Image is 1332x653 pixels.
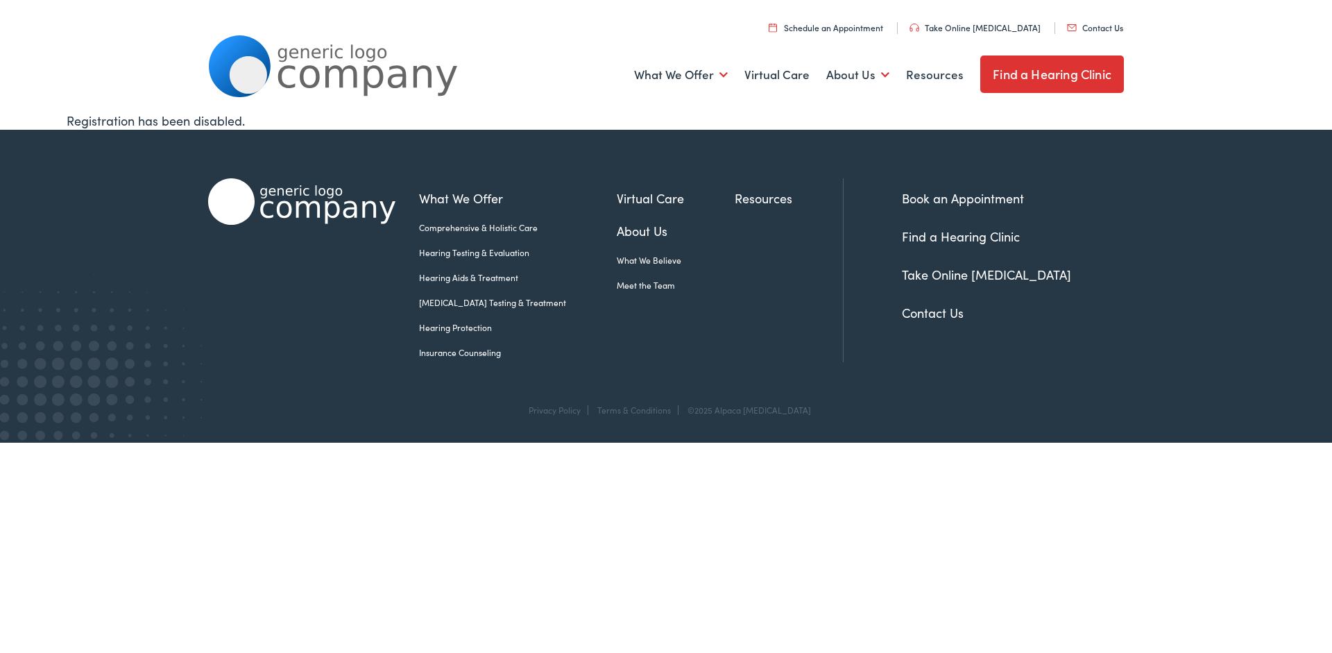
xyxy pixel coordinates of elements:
[419,346,617,359] a: Insurance Counseling
[1067,24,1077,31] img: utility icon
[1067,22,1123,33] a: Contact Us
[744,49,810,101] a: Virtual Care
[906,49,964,101] a: Resources
[826,49,889,101] a: About Us
[902,228,1020,245] a: Find a Hearing Clinic
[419,296,617,309] a: [MEDICAL_DATA] Testing & Treatment
[902,266,1071,283] a: Take Online [MEDICAL_DATA]
[597,404,671,416] a: Terms & Conditions
[419,221,617,234] a: Comprehensive & Holistic Care
[529,404,581,416] a: Privacy Policy
[617,221,735,240] a: About Us
[208,178,395,225] img: Alpaca Audiology
[769,22,883,33] a: Schedule an Appointment
[910,22,1041,33] a: Take Online [MEDICAL_DATA]
[735,189,843,207] a: Resources
[419,321,617,334] a: Hearing Protection
[419,189,617,207] a: What We Offer
[902,304,964,321] a: Contact Us
[617,189,735,207] a: Virtual Care
[617,279,735,291] a: Meet the Team
[769,23,777,32] img: utility icon
[980,56,1124,93] a: Find a Hearing Clinic
[67,111,1265,130] div: Registration has been disabled.
[617,254,735,266] a: What We Believe
[419,246,617,259] a: Hearing Testing & Evaluation
[902,189,1024,207] a: Book an Appointment
[910,24,919,32] img: utility icon
[681,405,811,415] div: ©2025 Alpaca [MEDICAL_DATA]
[419,271,617,284] a: Hearing Aids & Treatment
[634,49,728,101] a: What We Offer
